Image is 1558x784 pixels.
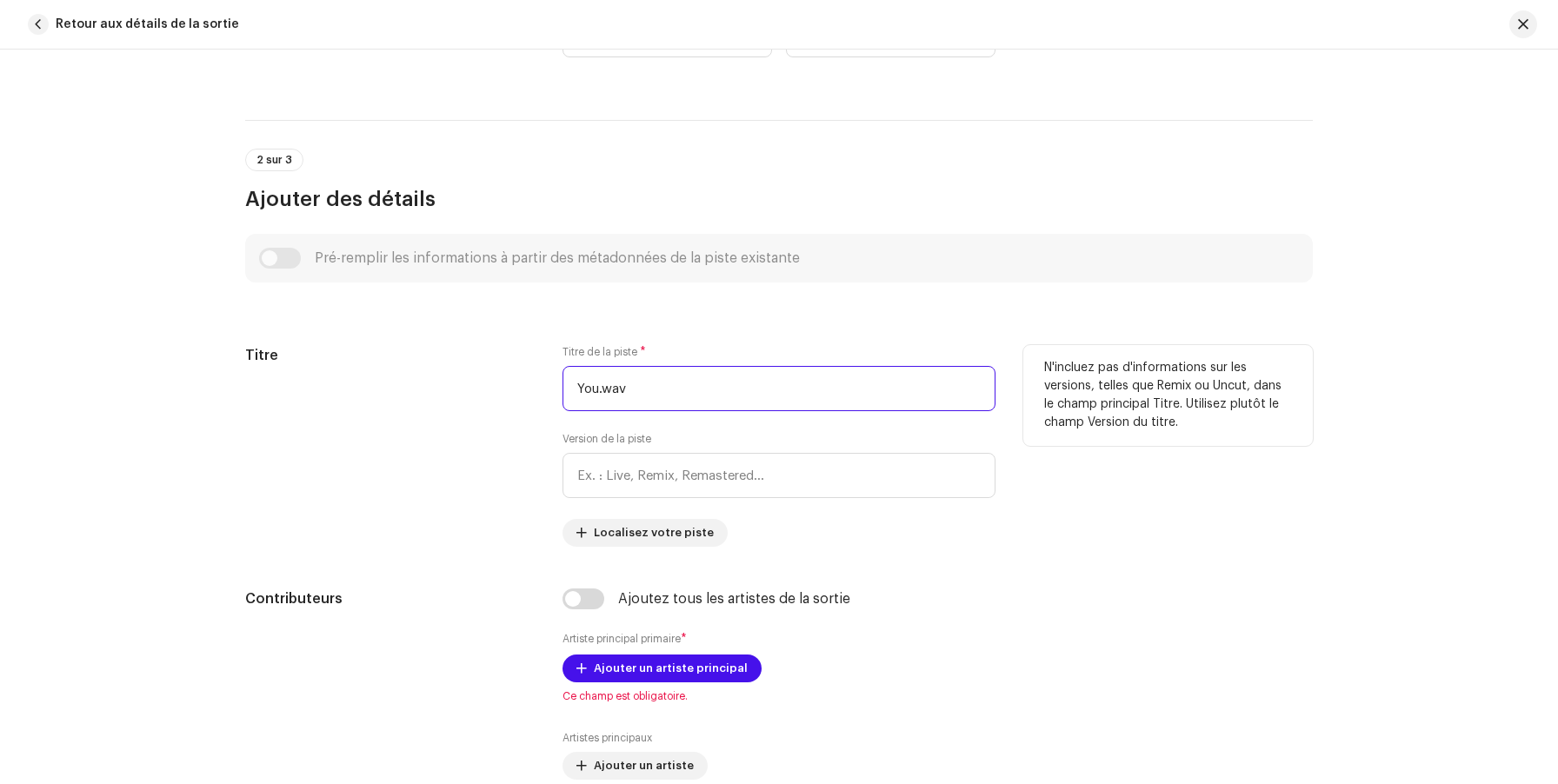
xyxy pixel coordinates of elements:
h5: Contributeurs [245,588,535,609]
h3: Ajouter des détails [245,185,1313,213]
label: Artistes principaux [563,731,652,745]
span: Localisez votre piste [594,515,714,550]
button: Ajouter un artiste principal [563,654,762,682]
label: Titre de la piste [563,345,646,359]
p: N'incluez pas d'informations sur les versions, telles que Remix ou Uncut, dans le champ principal... [1044,359,1292,432]
div: Ajoutez tous les artistes de la sortie [618,592,850,606]
span: Ajouter un artiste [594,748,694,783]
input: Entrez le nom de la piste [563,366,995,411]
span: Ce champ est obligatoire. [563,689,995,703]
span: Ajouter un artiste principal [594,651,748,686]
small: Artiste principal primaire [563,634,681,644]
button: Localisez votre piste [563,519,728,547]
input: Ex. : Live, Remix, Remastered… [563,453,995,498]
button: Ajouter un artiste [563,752,708,780]
label: Version de la piste [563,432,651,446]
h5: Titre [245,345,535,366]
